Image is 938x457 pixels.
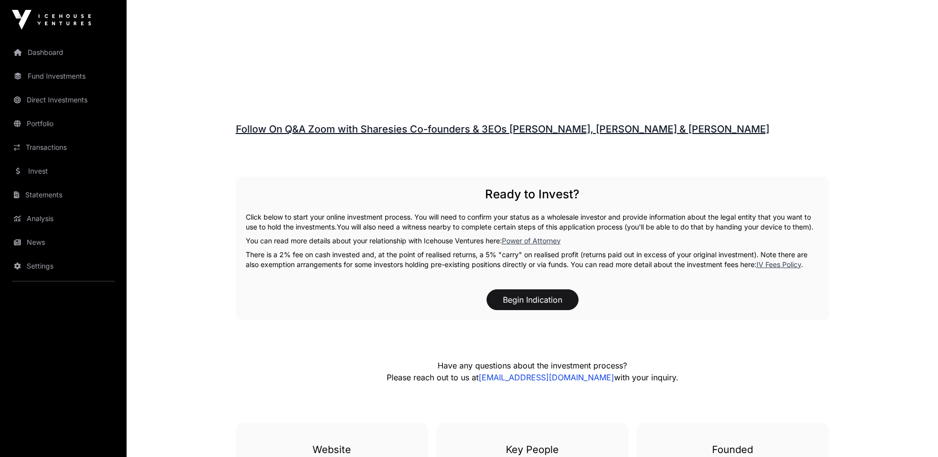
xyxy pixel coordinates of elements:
a: Power of Attorney [502,236,561,245]
a: Fund Investments [8,65,119,87]
h3: Key People [456,443,609,457]
a: Statements [8,184,119,206]
h2: Ready to Invest? [246,186,819,202]
p: Have any questions about the investment process? Please reach out to us at with your inquiry. [310,360,755,383]
span: You will also need a witness nearby to complete certain steps of this application process (you'll... [337,223,813,231]
img: Icehouse Ventures Logo [12,10,91,30]
p: Click below to start your online investment process. You will need to confirm your status as a wh... [246,212,819,232]
button: Begin Indication [487,289,579,310]
a: Transactions [8,137,119,158]
a: Dashboard [8,42,119,63]
a: [EMAIL_ADDRESS][DOMAIN_NAME] [479,372,614,382]
iframe: Chat Widget [889,410,938,457]
p: There is a 2% fee on cash invested and, at the point of realised returns, a 5% "carry" on realise... [246,250,819,270]
h3: Website [256,443,408,457]
a: Direct Investments [8,89,119,111]
a: Settings [8,255,119,277]
a: News [8,231,119,253]
h3: Founded [656,443,809,457]
a: Analysis [8,208,119,229]
a: Invest [8,160,119,182]
a: IV Fees Policy [757,260,801,269]
a: Portfolio [8,113,119,135]
a: Follow On Q&A Zoom with Sharesies Co-founders & 3EOs [PERSON_NAME], [PERSON_NAME] & [PERSON_NAME] [236,123,769,135]
p: You can read more details about your relationship with Icehouse Ventures here: [246,236,819,246]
